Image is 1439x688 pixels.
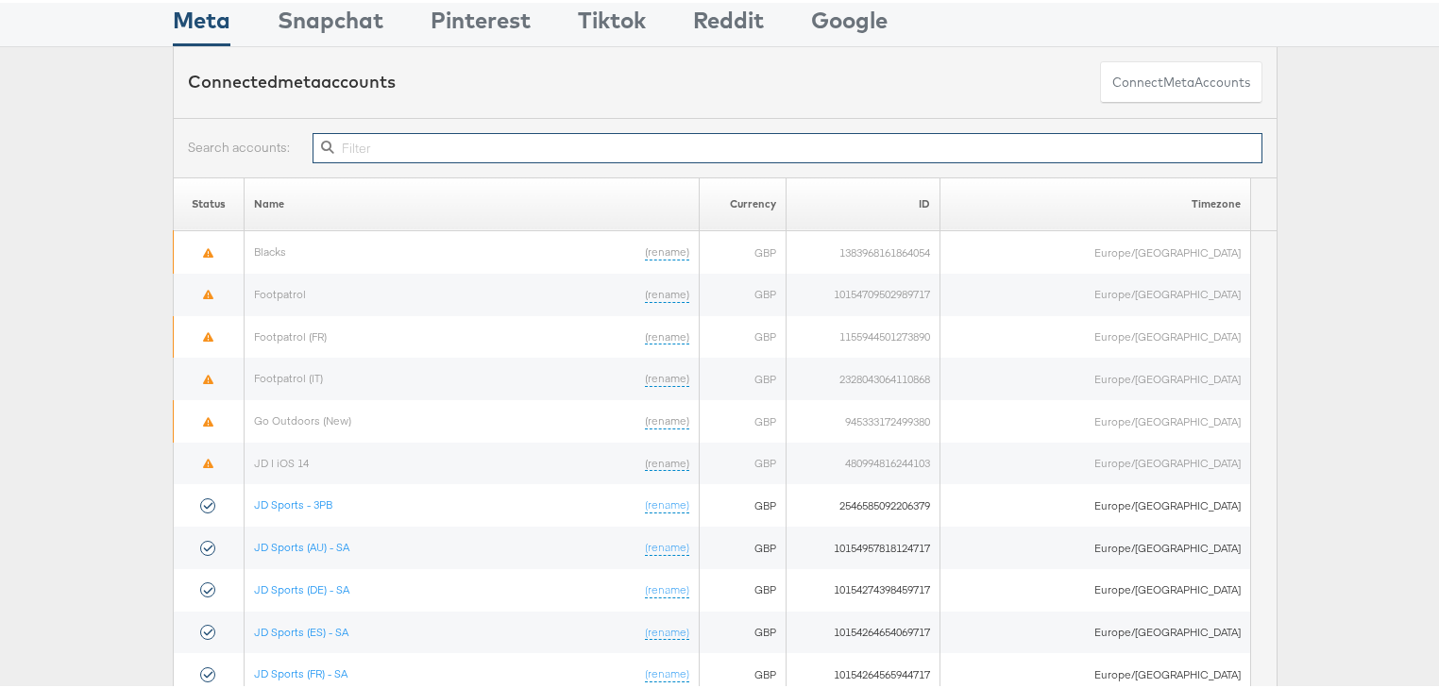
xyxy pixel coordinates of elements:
td: 10154274398459717 [787,566,940,609]
span: meta [278,68,321,90]
td: Europe/[GEOGRAPHIC_DATA] [940,524,1250,566]
span: meta [1163,71,1194,89]
th: Status [174,175,245,228]
td: 10154957818124717 [787,524,940,566]
td: GBP [699,440,787,482]
td: 945333172499380 [787,397,940,440]
td: GBP [699,313,787,356]
a: JD Sports (DE) - SA [254,579,349,594]
th: Currency [699,175,787,228]
td: Europe/[GEOGRAPHIC_DATA] [940,313,1250,356]
a: Footpatrol (FR) [254,327,327,341]
a: JD Sports (AU) - SA [254,537,349,551]
td: Europe/[GEOGRAPHIC_DATA] [940,481,1250,524]
a: JD Sports (ES) - SA [254,622,348,636]
a: (rename) [645,284,689,300]
a: (rename) [645,495,689,511]
a: JD Sports (FR) - SA [254,663,347,678]
td: 480994816244103 [787,440,940,482]
td: GBP [699,228,787,271]
a: Footpatrol [254,284,306,298]
button: ConnectmetaAccounts [1100,59,1262,101]
a: (rename) [645,453,689,469]
td: GBP [699,566,787,609]
div: Connected accounts [188,67,396,92]
td: GBP [699,481,787,524]
td: Europe/[GEOGRAPHIC_DATA] [940,397,1250,440]
a: (rename) [645,663,689,680]
td: GBP [699,609,787,651]
input: Filter [313,130,1262,160]
th: Timezone [940,175,1250,228]
div: Tiktok [578,1,646,43]
td: 1155944501273890 [787,313,940,356]
td: Europe/[GEOGRAPHIC_DATA] [940,355,1250,397]
a: (rename) [645,368,689,384]
a: Go Outdoors (New) [254,411,351,425]
a: (rename) [645,411,689,427]
div: Reddit [693,1,764,43]
a: Footpatrol (IT) [254,368,323,382]
td: 2546585092206379 [787,481,940,524]
a: (rename) [645,327,689,343]
a: (rename) [645,579,689,596]
td: Europe/[GEOGRAPHIC_DATA] [940,440,1250,482]
td: 2328043064110868 [787,355,940,397]
a: JD | iOS 14 [254,453,309,467]
a: JD Sports - 3PB [254,495,332,509]
a: Blacks [254,242,286,256]
div: Snapchat [278,1,383,43]
th: Name [245,175,699,228]
td: GBP [699,355,787,397]
div: Google [811,1,888,43]
a: (rename) [645,622,689,638]
a: (rename) [645,537,689,553]
td: GBP [699,271,787,313]
td: 1383968161864054 [787,228,940,271]
div: Pinterest [431,1,531,43]
div: Meta [173,1,230,43]
th: ID [787,175,940,228]
td: 10154709502989717 [787,271,940,313]
td: GBP [699,397,787,440]
td: Europe/[GEOGRAPHIC_DATA] [940,566,1250,609]
td: Europe/[GEOGRAPHIC_DATA] [940,228,1250,271]
td: 10154264654069717 [787,609,940,651]
td: GBP [699,524,787,566]
td: Europe/[GEOGRAPHIC_DATA] [940,609,1250,651]
td: Europe/[GEOGRAPHIC_DATA] [940,271,1250,313]
a: (rename) [645,242,689,258]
